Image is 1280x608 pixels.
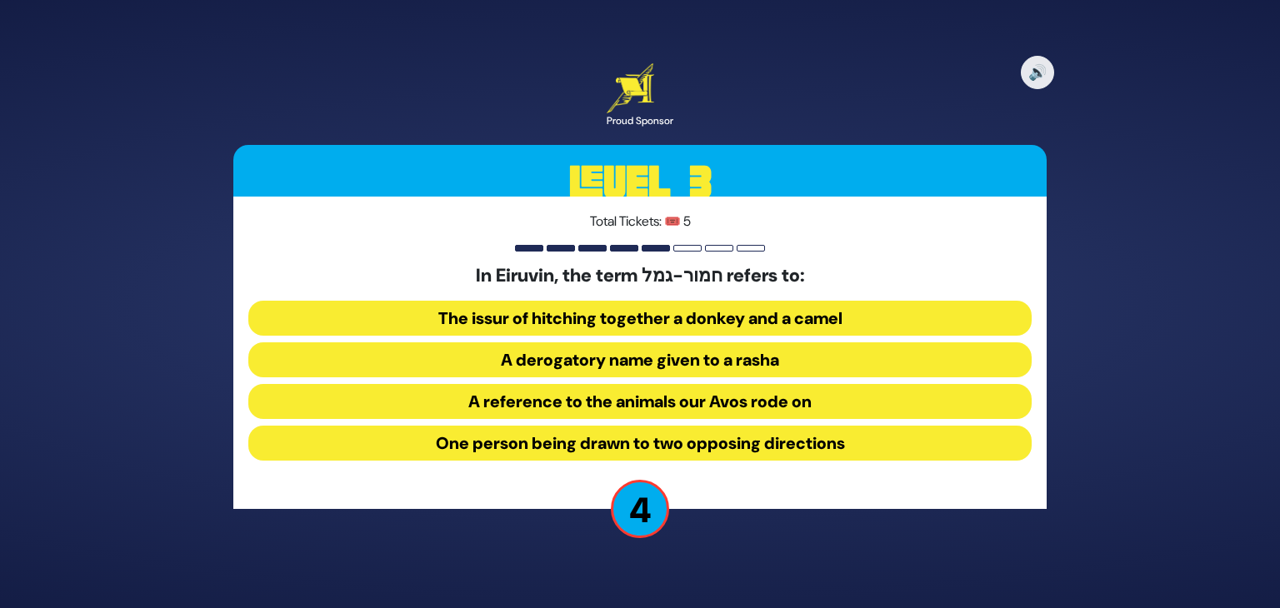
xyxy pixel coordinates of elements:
button: A reference to the animals our Avos rode on [248,384,1032,419]
h3: Level 3 [233,145,1047,220]
button: One person being drawn to two opposing directions [248,426,1032,461]
button: The issur of hitching together a donkey and a camel [248,301,1032,336]
p: Total Tickets: 🎟️ 5 [248,212,1032,232]
button: A derogatory name given to a rasha [248,342,1032,377]
p: 4 [611,480,669,538]
button: 🔊 [1021,56,1054,89]
div: Proud Sponsor [607,113,673,128]
h5: In Eiruvin, the term חמור-גמל refers to: [248,265,1032,287]
img: Artscroll [607,63,654,113]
